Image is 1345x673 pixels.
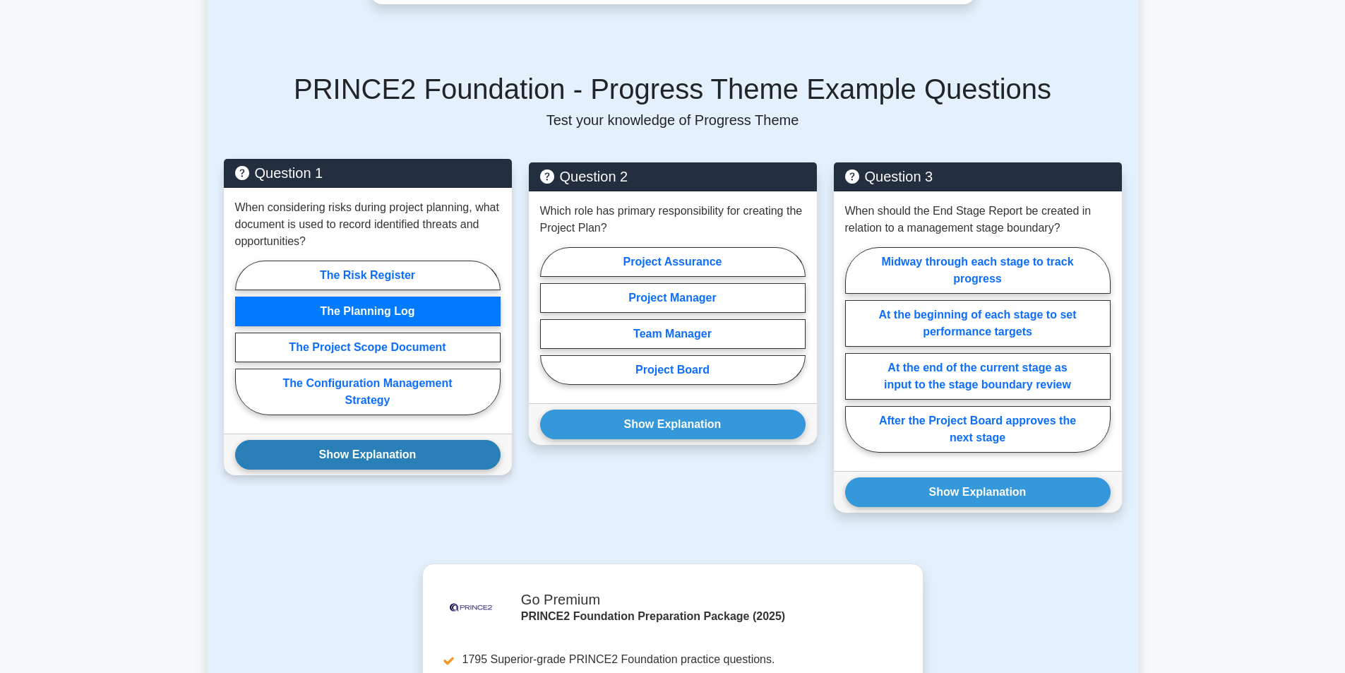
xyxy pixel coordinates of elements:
label: At the beginning of each stage to set performance targets [845,300,1111,347]
h5: Question 3 [845,168,1111,185]
label: The Risk Register [235,261,501,290]
label: The Project Scope Document [235,333,501,362]
button: Show Explanation [235,440,501,470]
label: The Configuration Management Strategy [235,369,501,415]
label: Team Manager [540,319,806,349]
p: When considering risks during project planning, what document is used to record identified threat... [235,199,501,250]
h5: PRINCE2 Foundation - Progress Theme Example Questions [224,72,1122,106]
label: Midway through each stage to track progress [845,247,1111,294]
h5: Question 1 [235,165,501,181]
button: Show Explanation [540,410,806,439]
label: Project Manager [540,283,806,313]
h5: Question 2 [540,168,806,185]
p: When should the End Stage Report be created in relation to a management stage boundary? [845,203,1111,237]
p: Which role has primary responsibility for creating the Project Plan? [540,203,806,237]
label: The Planning Log [235,297,501,326]
p: Test your knowledge of Progress Theme [224,112,1122,129]
label: At the end of the current stage as input to the stage boundary review [845,353,1111,400]
label: Project Board [540,355,806,385]
button: Show Explanation [845,477,1111,507]
label: After the Project Board approves the next stage [845,406,1111,453]
label: Project Assurance [540,247,806,277]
